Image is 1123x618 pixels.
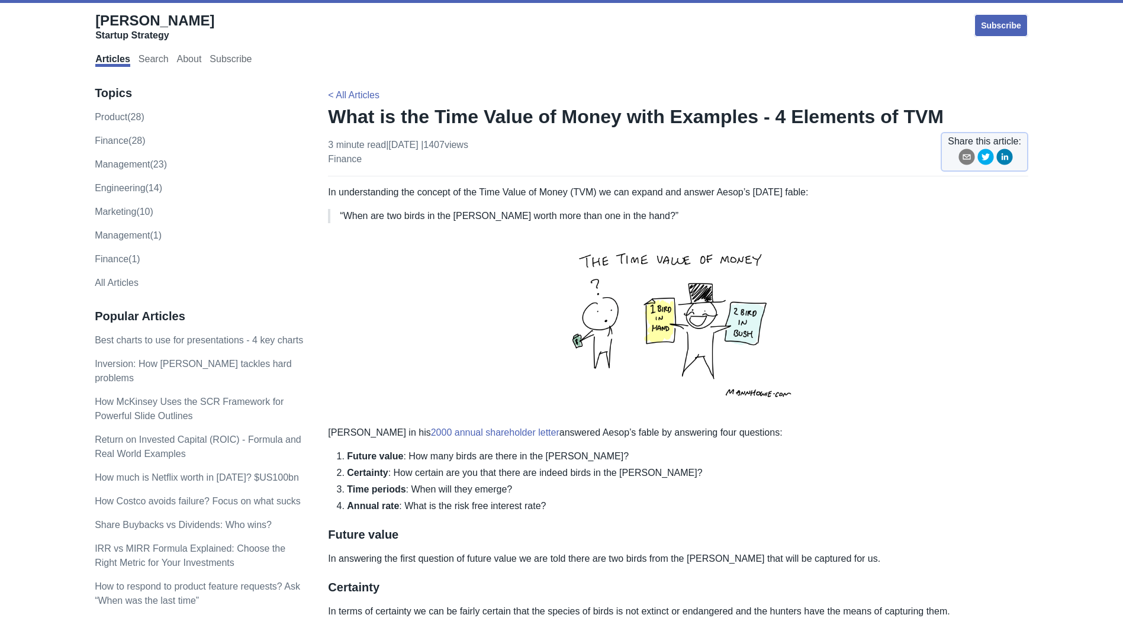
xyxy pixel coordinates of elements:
li: : How certain are you that there are indeed birds in the [PERSON_NAME]? [347,466,1028,480]
a: Inversion: How [PERSON_NAME] tackles hard problems [95,359,292,383]
a: marketing(10) [95,207,153,217]
span: [PERSON_NAME] [95,12,214,28]
strong: Certainty [347,468,388,478]
li: : How many birds are there in the [PERSON_NAME]? [347,449,1028,463]
li: : When will they emerge? [347,482,1028,497]
img: time-value-of-money [529,233,828,416]
a: How to respond to product feature requests? Ask “When was the last time” [95,581,300,606]
a: finance [328,154,362,164]
a: < All Articles [328,90,379,100]
h3: Popular Articles [95,309,303,324]
p: In understanding the concept of the Time Value of Money (TVM) we can expand and answer Aesop’s [D... [328,185,1028,199]
a: How McKinsey Uses the SCR Framework for Powerful Slide Outlines [95,397,284,421]
strong: Annual rate [347,501,399,511]
a: Best charts to use for presentations - 4 key charts [95,335,303,345]
button: linkedin [996,149,1013,169]
span: | 1407 views [421,140,468,150]
a: Subscribe [974,14,1028,37]
h3: Topics [95,86,303,101]
a: How much is Netflix worth in [DATE]? $US100bn [95,472,299,482]
p: “When are two birds in the [PERSON_NAME] worth more than one in the hand?” [340,209,1019,223]
a: All Articles [95,278,139,288]
button: twitter [977,149,994,169]
p: 3 minute read | [DATE] [328,138,468,166]
div: Startup Strategy [95,30,214,41]
h3: Future value [328,527,1028,542]
a: Return on Invested Capital (ROIC) - Formula and Real World Examples [95,434,301,459]
a: Articles [95,54,130,67]
a: IRR vs MIRR Formula Explained: Choose the Right Metric for Your Investments [95,543,285,568]
a: About [177,54,202,67]
a: finance(28) [95,136,145,146]
a: Management(1) [95,230,162,240]
p: [PERSON_NAME] in his answered Aesop’s fable by answering four questions: [328,426,1028,440]
a: product(28) [95,112,144,122]
span: Share this article: [948,134,1021,149]
a: Subscribe [210,54,252,67]
h3: Certainty [328,580,1028,595]
a: How Costco avoids failure? Focus on what sucks [95,496,301,506]
strong: Time periods [347,484,406,494]
a: management(23) [95,159,167,169]
button: email [958,149,975,169]
a: 2000 annual shareholder letter [431,427,559,437]
a: engineering(14) [95,183,162,193]
a: [PERSON_NAME]Startup Strategy [95,12,214,41]
strong: Future value [347,451,403,461]
a: Search [139,54,169,67]
a: Finance(1) [95,254,140,264]
p: In answering the first question of future value we are told there are two birds from the [PERSON_... [328,552,1028,566]
h1: What is the Time Value of Money with Examples - 4 Elements of TVM [328,105,1028,128]
a: Share Buybacks vs Dividends: Who wins? [95,520,272,530]
li: : What is the risk free interest rate? [347,499,1028,513]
